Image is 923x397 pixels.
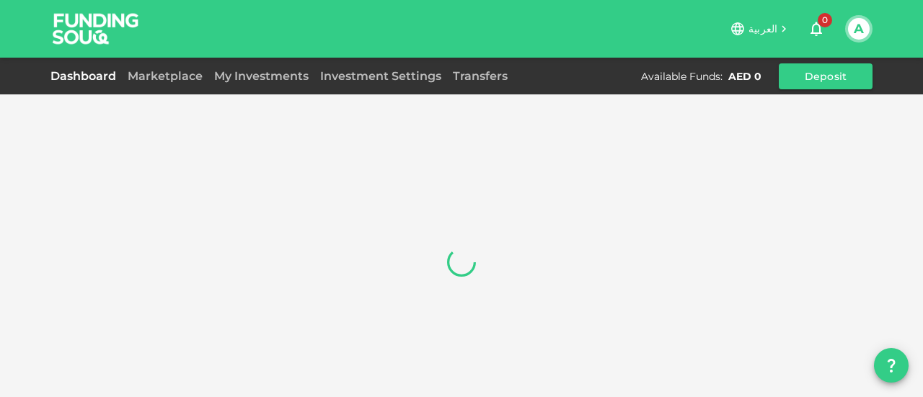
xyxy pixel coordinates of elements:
[818,13,832,27] span: 0
[314,69,447,83] a: Investment Settings
[728,69,761,84] div: AED 0
[122,69,208,83] a: Marketplace
[641,69,723,84] div: Available Funds :
[779,63,873,89] button: Deposit
[748,22,777,35] span: العربية
[208,69,314,83] a: My Investments
[802,14,831,43] button: 0
[848,18,870,40] button: A
[874,348,909,383] button: question
[447,69,513,83] a: Transfers
[50,69,122,83] a: Dashboard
